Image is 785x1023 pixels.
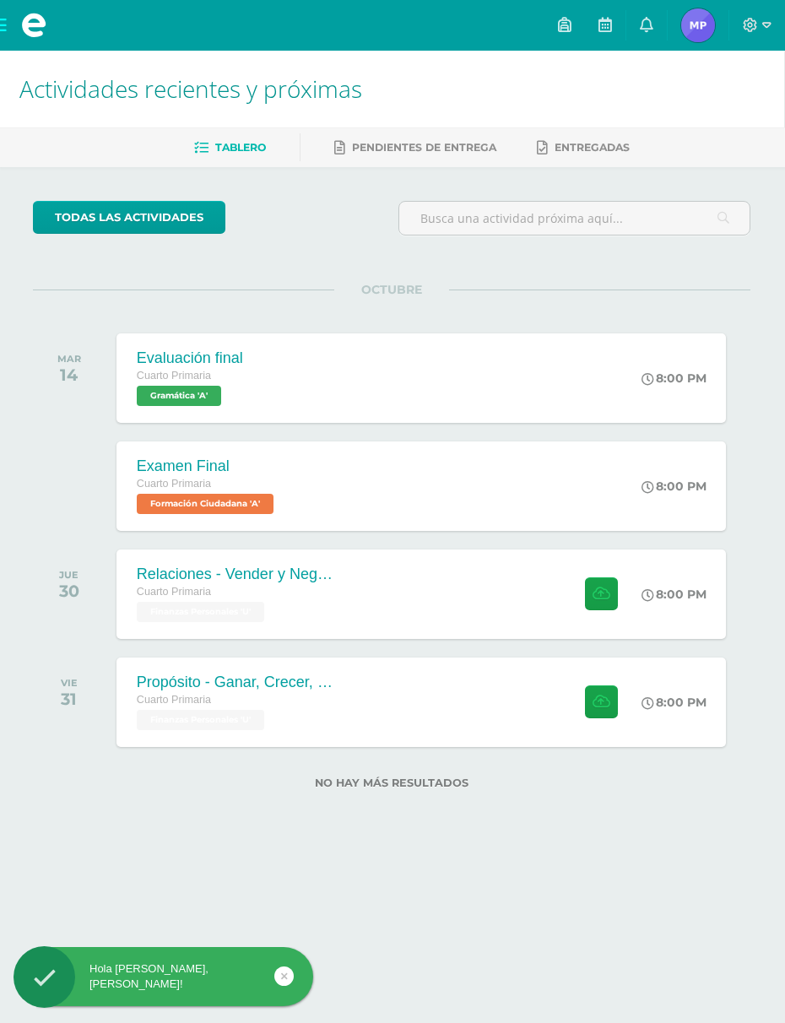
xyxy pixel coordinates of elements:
[19,73,362,105] span: Actividades recientes y próximas
[352,141,496,154] span: Pendientes de entrega
[137,478,211,490] span: Cuarto Primaria
[642,695,706,710] div: 8:00 PM
[137,494,273,514] span: Formación Ciudadana 'A'
[137,370,211,382] span: Cuarto Primaria
[137,457,278,475] div: Examen Final
[57,353,81,365] div: MAR
[194,134,266,161] a: Tablero
[137,710,264,730] span: Finanzas Personales 'U'
[137,602,264,622] span: Finanzas Personales 'U'
[555,141,630,154] span: Entregadas
[334,282,449,297] span: OCTUBRE
[642,587,706,602] div: 8:00 PM
[61,689,78,709] div: 31
[137,386,221,406] span: Gramática 'A'
[33,777,750,789] label: No hay más resultados
[57,365,81,385] div: 14
[642,479,706,494] div: 8:00 PM
[137,586,211,598] span: Cuarto Primaria
[681,8,715,42] img: 4b07b01bbebc0ad7c9b498820ebedc87.png
[399,202,750,235] input: Busca una actividad próxima aquí...
[33,201,225,234] a: todas las Actividades
[537,134,630,161] a: Entregadas
[137,566,339,583] div: Relaciones - Vender y Negociar
[137,694,211,706] span: Cuarto Primaria
[334,134,496,161] a: Pendientes de entrega
[61,677,78,689] div: VIE
[642,371,706,386] div: 8:00 PM
[215,141,266,154] span: Tablero
[59,569,79,581] div: JUE
[137,349,243,367] div: Evaluación final
[14,961,313,992] div: Hola [PERSON_NAME], [PERSON_NAME]!
[59,581,79,601] div: 30
[137,674,339,691] div: Propósito - Ganar, Crecer, Compartir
